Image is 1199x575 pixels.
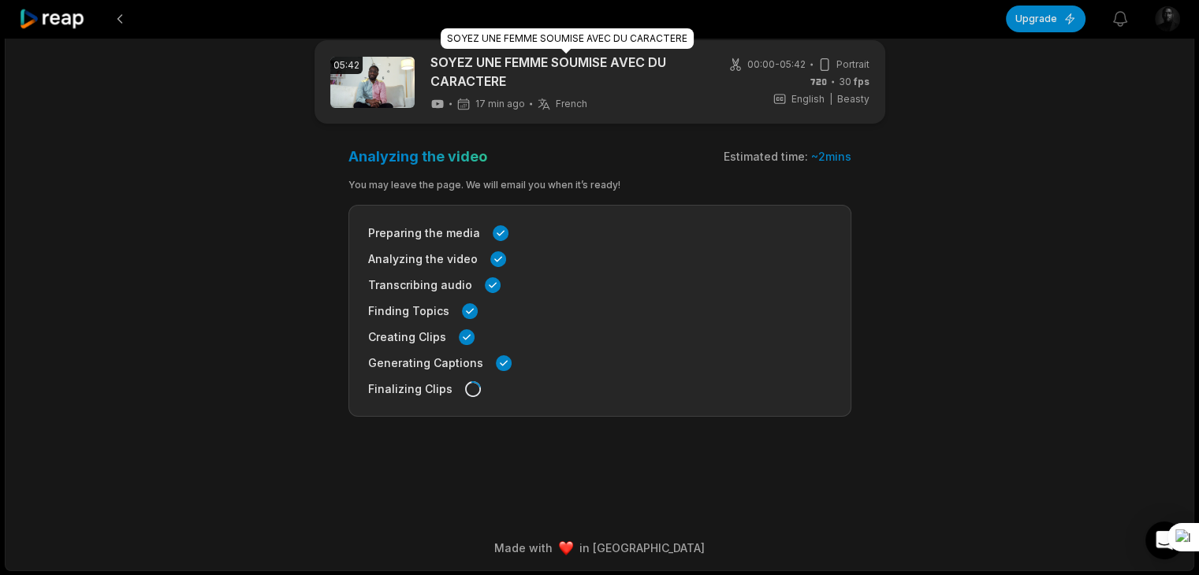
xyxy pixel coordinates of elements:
[559,541,573,555] img: heart emoji
[368,224,480,241] span: Preparing the media
[837,92,869,106] span: Beasty
[20,540,1179,556] div: Made with in [GEOGRAPHIC_DATA]
[854,76,869,87] span: fps
[839,75,869,89] span: 30
[368,250,478,267] span: Analyzing the video
[348,147,487,165] h3: Analyzing the video
[348,178,851,192] div: You may leave the page. We will email you when it’s ready!
[368,276,472,293] span: Transcribing audio
[747,57,806,72] span: 00:00 - 05:42
[791,92,825,106] span: English
[811,150,851,163] span: ~ 2 mins
[368,328,446,345] span: Creating Clips
[1006,6,1085,32] button: Upgrade
[368,354,483,371] span: Generating Captions
[441,28,694,49] div: SOYEZ UNE FEMME SOUMISE AVEC DU CARACTERE
[368,302,449,319] span: Finding Topics
[430,53,702,91] a: SOYEZ UNE FEMME SOUMISE AVEC DU CARACTERE
[1145,521,1183,559] div: Open Intercom Messenger
[368,380,452,397] span: Finalizing Clips
[556,98,587,110] span: French
[724,149,851,165] div: Estimated time:
[829,92,832,106] span: |
[836,57,869,72] span: Portrait
[475,98,525,110] span: 17 min ago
